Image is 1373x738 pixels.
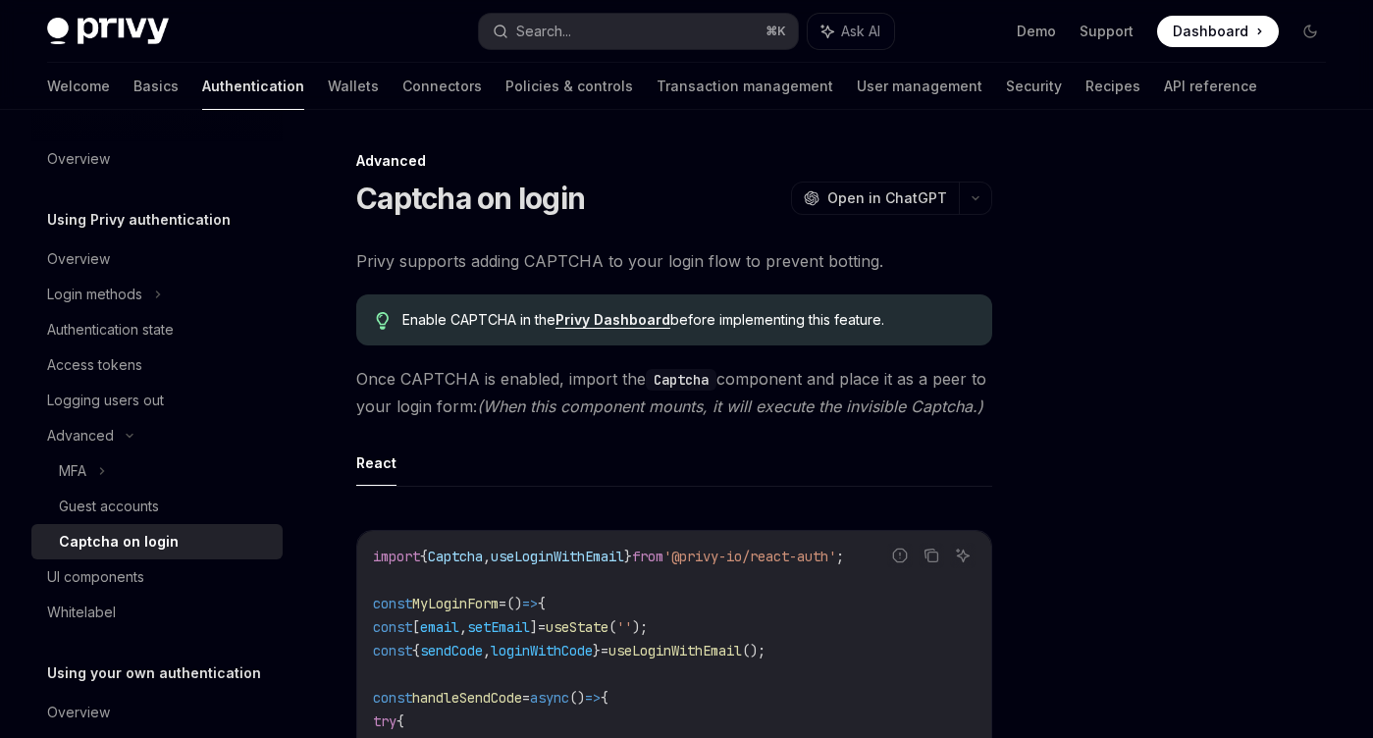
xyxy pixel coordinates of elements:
button: Open in ChatGPT [791,182,959,215]
span: { [412,642,420,659]
span: = [499,595,506,612]
div: Access tokens [47,353,142,377]
a: Wallets [328,63,379,110]
span: const [373,689,412,707]
span: '@privy-io/react-auth' [663,548,836,565]
span: } [624,548,632,565]
span: { [601,689,608,707]
span: => [522,595,538,612]
span: async [530,689,569,707]
div: Search... [516,20,571,43]
div: Whitelabel [47,601,116,624]
span: = [522,689,530,707]
h5: Using your own authentication [47,661,261,685]
span: } [593,642,601,659]
button: Copy the contents from the code block [919,543,944,568]
span: , [483,642,491,659]
span: Dashboard [1173,22,1248,41]
a: Privy Dashboard [555,311,670,329]
button: Report incorrect code [887,543,913,568]
div: Overview [47,701,110,724]
a: Authentication state [31,312,283,347]
div: Login methods [47,283,142,306]
a: Access tokens [31,347,283,383]
span: const [373,595,412,612]
a: Captcha on login [31,524,283,559]
span: (); [742,642,766,659]
a: API reference [1164,63,1257,110]
span: ⌘ K [766,24,786,39]
span: useLoginWithEmail [491,548,624,565]
a: Logging users out [31,383,283,418]
a: Dashboard [1157,16,1279,47]
div: Overview [47,147,110,171]
span: { [420,548,428,565]
div: MFA [59,459,86,483]
a: Recipes [1085,63,1140,110]
span: Enable CAPTCHA in the before implementing this feature. [402,310,973,330]
button: Search...⌘K [479,14,799,49]
span: [ [412,618,420,636]
span: () [569,689,585,707]
div: Guest accounts [59,495,159,518]
span: email [420,618,459,636]
a: Overview [31,695,283,730]
code: Captcha [646,369,716,391]
span: = [601,642,608,659]
span: Captcha [428,548,483,565]
span: ; [836,548,844,565]
div: UI components [47,565,144,589]
button: React [356,440,396,486]
span: Privy supports adding CAPTCHA to your login flow to prevent botting. [356,247,992,275]
span: ); [632,618,648,636]
span: { [396,712,404,730]
span: sendCode [420,642,483,659]
a: UI components [31,559,283,595]
button: Toggle dark mode [1294,16,1326,47]
div: Advanced [356,151,992,171]
svg: Tip [376,312,390,330]
em: (When this component mounts, it will execute the invisible Captcha.) [477,396,983,416]
span: '' [616,618,632,636]
a: Connectors [402,63,482,110]
span: Once CAPTCHA is enabled, import the component and place it as a peer to your login form: [356,365,992,420]
div: Captcha on login [59,530,179,553]
a: Security [1006,63,1062,110]
a: Overview [31,141,283,177]
span: const [373,642,412,659]
span: () [506,595,522,612]
button: Ask AI [808,14,894,49]
span: MyLoginForm [412,595,499,612]
span: , [483,548,491,565]
span: from [632,548,663,565]
a: Demo [1017,22,1056,41]
span: setEmail [467,618,530,636]
a: Overview [31,241,283,277]
span: { [538,595,546,612]
span: Ask AI [841,22,880,41]
span: = [538,618,546,636]
a: Whitelabel [31,595,283,630]
span: try [373,712,396,730]
span: => [585,689,601,707]
div: Logging users out [47,389,164,412]
h1: Captcha on login [356,181,585,216]
a: Guest accounts [31,489,283,524]
a: Policies & controls [505,63,633,110]
a: Welcome [47,63,110,110]
img: dark logo [47,18,169,45]
span: ( [608,618,616,636]
span: useLoginWithEmail [608,642,742,659]
div: Advanced [47,424,114,448]
a: Basics [133,63,179,110]
span: , [459,618,467,636]
a: Authentication [202,63,304,110]
span: useState [546,618,608,636]
span: const [373,618,412,636]
span: ] [530,618,538,636]
button: Ask AI [950,543,976,568]
div: Overview [47,247,110,271]
div: Authentication state [47,318,174,342]
span: loginWithCode [491,642,593,659]
h5: Using Privy authentication [47,208,231,232]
